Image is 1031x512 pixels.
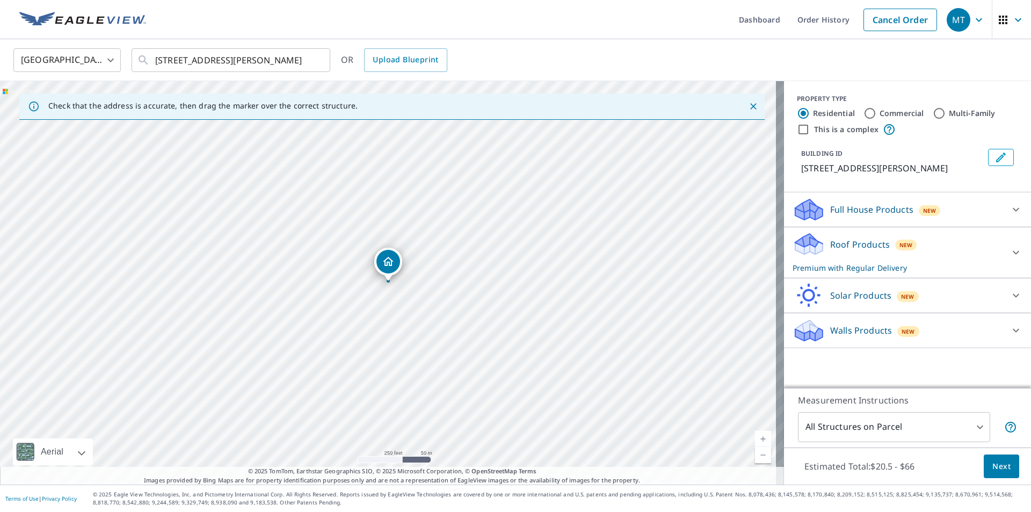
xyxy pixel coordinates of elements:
[48,101,358,111] p: Check that the address is accurate, then drag the marker over the correct structure.
[248,467,536,476] span: © 2025 TomTom, Earthstar Geographics SIO, © 2025 Microsoft Corporation, ©
[13,438,93,465] div: Aerial
[746,99,760,113] button: Close
[923,206,936,215] span: New
[5,495,77,502] p: |
[373,53,438,67] span: Upload Blueprint
[947,8,970,32] div: MT
[38,438,67,465] div: Aerial
[93,491,1026,507] p: © 2025 Eagle View Technologies, Inc. and Pictometry International Corp. All Rights Reserved. Repo...
[5,495,39,502] a: Terms of Use
[801,149,843,158] p: BUILDING ID
[793,197,1022,222] div: Full House ProductsNew
[341,48,447,72] div: OR
[42,495,77,502] a: Privacy Policy
[901,292,914,301] span: New
[155,45,308,75] input: Search by address or latitude-longitude
[793,232,1022,273] div: Roof ProductsNewPremium with Regular Delivery
[364,48,447,72] a: Upload Blueprint
[880,108,924,119] label: Commercial
[949,108,996,119] label: Multi-Family
[984,455,1019,479] button: Next
[902,327,915,336] span: New
[471,467,517,475] a: OpenStreetMap
[793,318,1022,343] div: Walls ProductsNew
[796,455,923,478] p: Estimated Total: $20.5 - $66
[814,124,878,135] label: This is a complex
[988,149,1014,166] button: Edit building 1
[1004,421,1017,434] span: Your report will include each building or structure inside the parcel boundary. In some cases, du...
[19,12,146,28] img: EV Logo
[755,447,771,463] a: Current Level 17, Zoom Out
[793,262,1003,273] p: Premium with Regular Delivery
[755,431,771,447] a: Current Level 17, Zoom In
[793,283,1022,308] div: Solar ProductsNew
[830,203,913,216] p: Full House Products
[830,238,890,251] p: Roof Products
[813,108,855,119] label: Residential
[798,412,990,442] div: All Structures on Parcel
[797,94,1018,104] div: PROPERTY TYPE
[863,9,937,31] a: Cancel Order
[830,324,892,337] p: Walls Products
[13,45,121,75] div: [GEOGRAPHIC_DATA]
[899,241,913,249] span: New
[798,394,1017,407] p: Measurement Instructions
[801,162,984,175] p: [STREET_ADDRESS][PERSON_NAME]
[830,289,891,302] p: Solar Products
[519,467,536,475] a: Terms
[992,460,1011,473] span: Next
[374,248,402,281] div: Dropped pin, building 1, Residential property, 3 Patriot Way Stafford, VA 22554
